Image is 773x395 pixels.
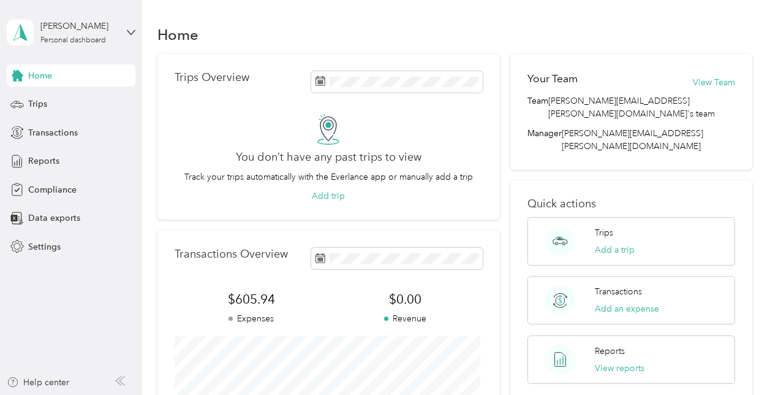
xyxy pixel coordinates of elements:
p: Trips [595,226,613,239]
p: Trips Overview [175,71,249,84]
span: Team [527,94,548,120]
h2: Your Team [527,71,578,86]
span: [PERSON_NAME][EMAIL_ADDRESS][PERSON_NAME][DOMAIN_NAME] [562,128,703,151]
p: Transactions [595,285,642,298]
h2: You don’t have any past trips to view [236,151,421,164]
div: Personal dashboard [40,37,106,44]
span: Home [28,69,52,82]
span: Trips [28,98,47,110]
span: Settings [28,240,61,253]
p: Revenue [328,312,483,325]
button: Add trip [312,190,345,202]
span: [PERSON_NAME][EMAIL_ADDRESS][PERSON_NAME][DOMAIN_NAME]'s team [548,94,734,120]
p: Expenses [175,312,329,325]
span: Data exports [28,212,80,224]
button: Add a trip [595,244,635,256]
span: Compliance [28,183,77,196]
p: Track your trips automatically with the Everlance app or manually add a trip [184,171,473,183]
p: Transactions Overview [175,248,288,261]
span: Reports [28,155,59,167]
span: Manager [527,127,562,153]
button: View reports [595,362,644,375]
span: $605.94 [175,291,329,308]
p: Quick actions [527,197,734,210]
button: View Team [693,76,735,89]
span: Transactions [28,126,78,139]
button: Add an expense [595,302,659,315]
button: Help center [7,376,69,389]
p: Reports [595,345,625,358]
h1: Home [157,28,198,41]
span: $0.00 [328,291,483,308]
div: [PERSON_NAME] [40,20,117,33]
iframe: Everlance-gr Chat Button Frame [704,326,773,395]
